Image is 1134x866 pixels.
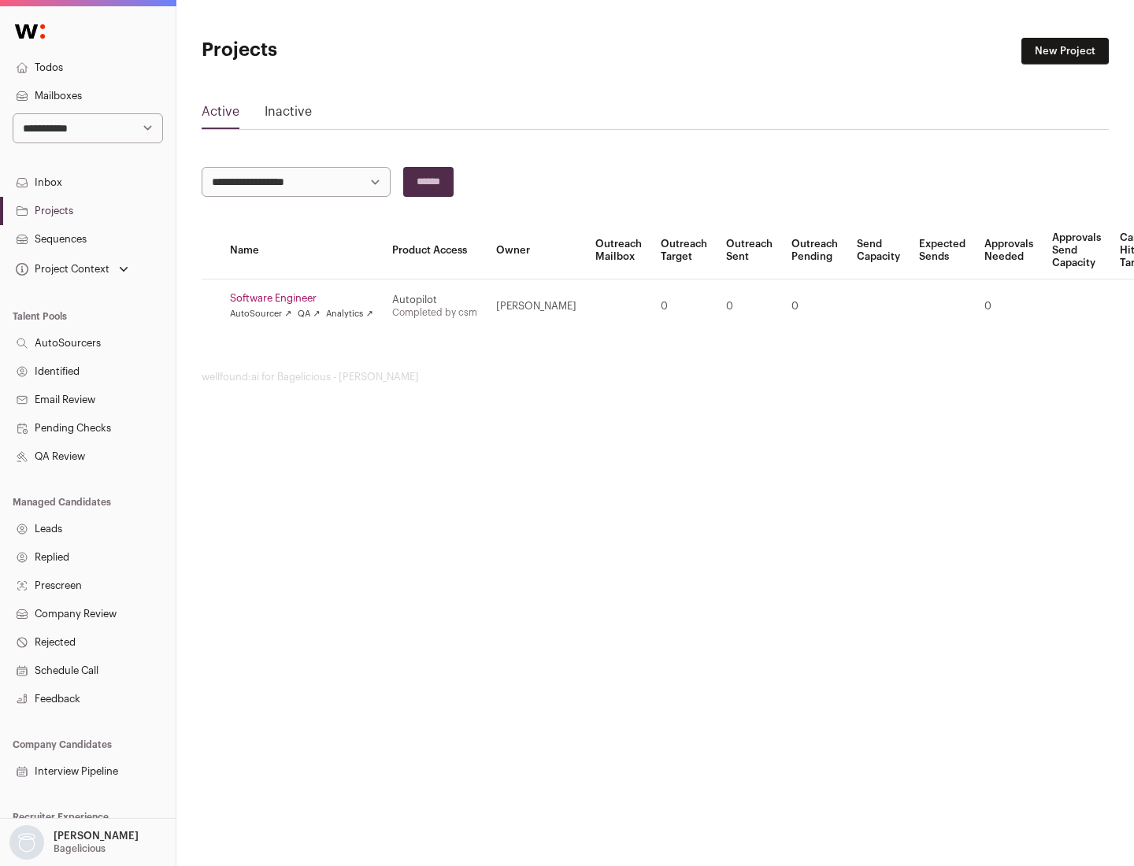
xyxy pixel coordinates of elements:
[326,308,372,320] a: Analytics ↗
[975,222,1043,279] th: Approvals Needed
[9,825,44,860] img: nopic.png
[782,222,847,279] th: Outreach Pending
[1043,222,1110,279] th: Approvals Send Capacity
[487,222,586,279] th: Owner
[202,102,239,128] a: Active
[202,38,504,63] h1: Projects
[13,263,109,276] div: Project Context
[6,825,142,860] button: Open dropdown
[230,292,373,305] a: Software Engineer
[1021,38,1109,65] a: New Project
[13,258,132,280] button: Open dropdown
[230,308,291,320] a: AutoSourcer ↗
[298,308,320,320] a: QA ↗
[910,222,975,279] th: Expected Sends
[392,294,477,306] div: Autopilot
[265,102,312,128] a: Inactive
[392,308,477,317] a: Completed by csm
[202,371,1109,383] footer: wellfound:ai for Bagelicious - [PERSON_NAME]
[54,842,106,855] p: Bagelicious
[487,279,586,334] td: [PERSON_NAME]
[6,16,54,47] img: Wellfound
[975,279,1043,334] td: 0
[383,222,487,279] th: Product Access
[717,222,782,279] th: Outreach Sent
[651,279,717,334] td: 0
[782,279,847,334] td: 0
[651,222,717,279] th: Outreach Target
[220,222,383,279] th: Name
[586,222,651,279] th: Outreach Mailbox
[717,279,782,334] td: 0
[847,222,910,279] th: Send Capacity
[54,830,139,842] p: [PERSON_NAME]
